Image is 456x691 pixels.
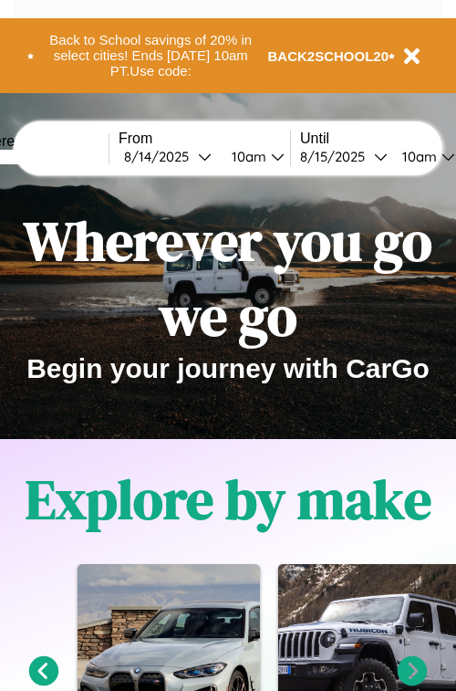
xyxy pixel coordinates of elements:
div: 10am [223,148,271,165]
b: BACK2SCHOOL20 [268,48,389,64]
h1: Explore by make [26,462,431,537]
div: 8 / 15 / 2025 [300,148,374,165]
button: 10am [217,147,290,166]
label: From [119,131,290,147]
button: 8/14/2025 [119,147,217,166]
div: 10am [393,148,441,165]
button: Back to School savings of 20% in select cities! Ends [DATE] 10am PT.Use code: [34,27,268,84]
div: 8 / 14 / 2025 [124,148,198,165]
